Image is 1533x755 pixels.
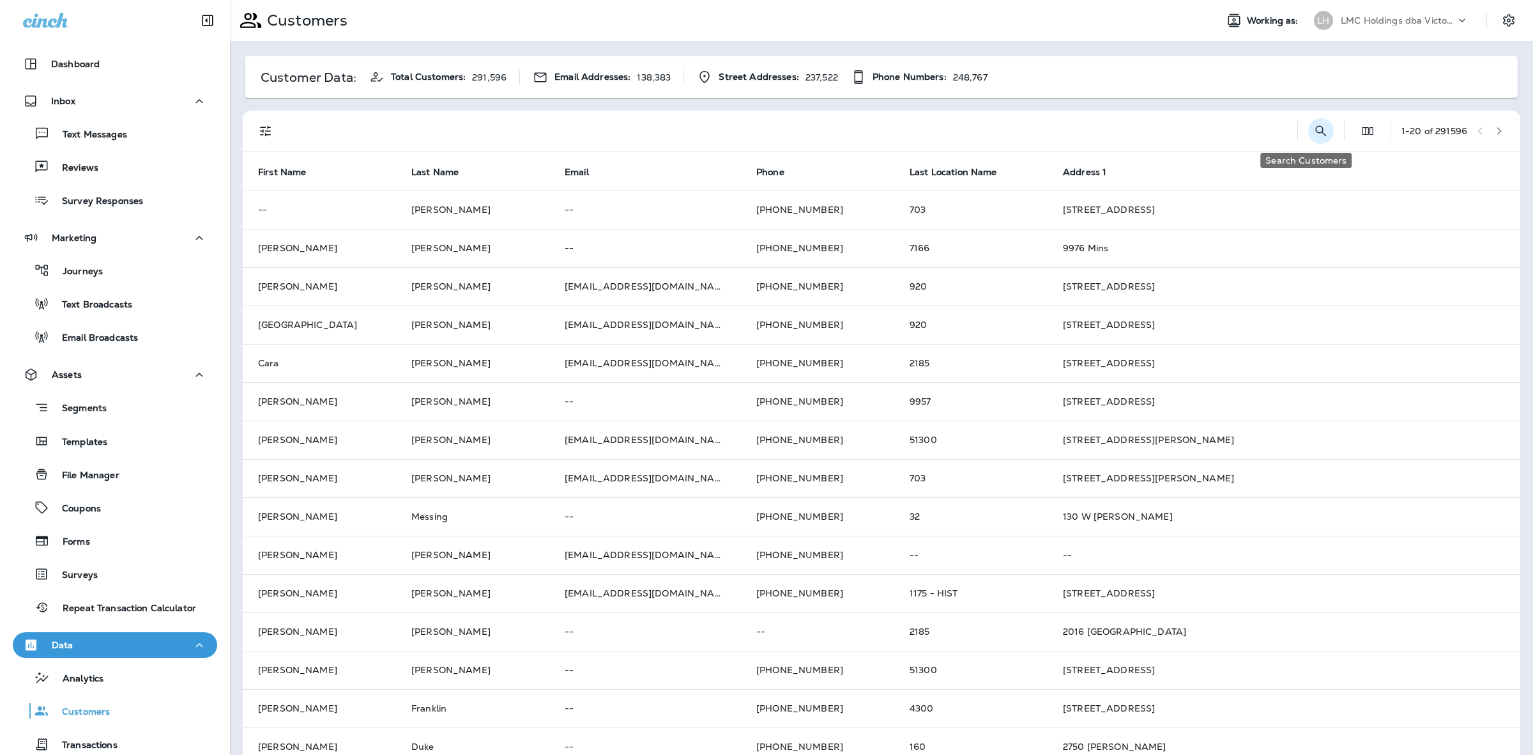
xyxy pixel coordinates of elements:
[51,59,100,69] p: Dashboard
[910,472,926,484] span: 703
[262,11,347,30] p: Customers
[13,527,217,554] button: Forms
[13,494,217,521] button: Coupons
[396,306,549,344] td: [PERSON_NAME]
[13,394,217,421] button: Segments
[396,689,549,728] td: Franklin
[243,229,396,267] td: [PERSON_NAME]
[719,72,798,82] span: Street Addresses:
[13,461,217,488] button: File Manager
[13,697,217,724] button: Customers
[13,290,217,317] button: Text Broadcasts
[50,129,127,141] p: Text Messages
[873,72,947,82] span: Phone Numbers:
[13,187,217,214] button: Survey Responses
[396,612,549,651] td: [PERSON_NAME]
[13,561,217,588] button: Surveys
[910,626,930,637] span: 2185
[910,511,920,522] span: 32
[13,225,217,251] button: Marketing
[396,267,549,306] td: [PERSON_NAME]
[910,550,1032,560] p: --
[910,703,934,714] span: 4300
[49,503,101,515] p: Coupons
[756,166,801,178] span: Phone
[1048,459,1520,497] td: [STREET_ADDRESS][PERSON_NAME]
[565,665,726,675] p: --
[910,588,958,599] span: 1175 - HIST
[243,344,396,382] td: Cara
[741,574,894,612] td: [PHONE_NUMBER]
[565,205,726,215] p: --
[637,72,671,82] p: 138,383
[1355,118,1380,144] button: Edit Fields
[243,382,396,421] td: [PERSON_NAME]
[411,166,475,178] span: Last Name
[49,437,107,449] p: Templates
[243,574,396,612] td: [PERSON_NAME]
[13,153,217,180] button: Reviews
[13,120,217,147] button: Text Messages
[910,357,930,369] span: 2185
[910,664,937,676] span: 51300
[1048,306,1520,344] td: [STREET_ADDRESS]
[49,299,132,311] p: Text Broadcasts
[1048,267,1520,306] td: [STREET_ADDRESS]
[756,167,784,178] span: Phone
[565,396,726,407] p: --
[1048,497,1520,536] td: 130 W [PERSON_NAME]
[565,166,606,178] span: Email
[565,742,726,752] p: --
[1247,15,1301,26] span: Working as:
[741,229,894,267] td: [PHONE_NUMBER]
[51,96,75,106] p: Inbox
[396,459,549,497] td: [PERSON_NAME]
[243,651,396,689] td: [PERSON_NAME]
[243,459,396,497] td: [PERSON_NAME]
[741,459,894,497] td: [PHONE_NUMBER]
[565,511,726,522] p: --
[1497,9,1520,32] button: Settings
[396,574,549,612] td: [PERSON_NAME]
[258,167,306,178] span: First Name
[953,72,988,82] p: 248,767
[13,88,217,114] button: Inbox
[49,740,118,752] p: Transactions
[1048,612,1520,651] td: 2016 [GEOGRAPHIC_DATA]
[565,167,589,178] span: Email
[396,229,549,267] td: [PERSON_NAME]
[910,434,937,446] span: 51300
[741,421,894,459] td: [PHONE_NUMBER]
[1048,382,1520,421] td: [STREET_ADDRESS]
[243,267,396,306] td: [PERSON_NAME]
[52,233,96,243] p: Marketing
[549,459,741,497] td: [EMAIL_ADDRESS][DOMAIN_NAME]
[1260,153,1352,168] div: Search Customers
[13,362,217,387] button: Assets
[13,257,217,284] button: Journeys
[741,267,894,306] td: [PHONE_NUMBER]
[49,570,98,582] p: Surveys
[49,162,98,175] p: Reviews
[396,536,549,574] td: [PERSON_NAME]
[741,306,894,344] td: [PHONE_NUMBER]
[1048,421,1520,459] td: [STREET_ADDRESS][PERSON_NAME]
[910,204,926,215] span: 703
[52,640,73,650] p: Data
[13,428,217,455] button: Templates
[910,166,1014,178] span: Last Location Name
[396,497,549,536] td: Messing
[50,673,103,685] p: Analytics
[261,72,356,82] p: Customer Data:
[910,167,997,178] span: Last Location Name
[741,651,894,689] td: [PHONE_NUMBER]
[549,574,741,612] td: [EMAIL_ADDRESS][DOMAIN_NAME]
[396,651,549,689] td: [PERSON_NAME]
[13,323,217,350] button: Email Broadcasts
[1314,11,1333,30] div: LH
[13,664,217,691] button: Analytics
[396,382,549,421] td: [PERSON_NAME]
[13,594,217,621] button: Repeat Transaction Calculator
[1048,651,1520,689] td: [STREET_ADDRESS]
[472,72,507,82] p: 291,596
